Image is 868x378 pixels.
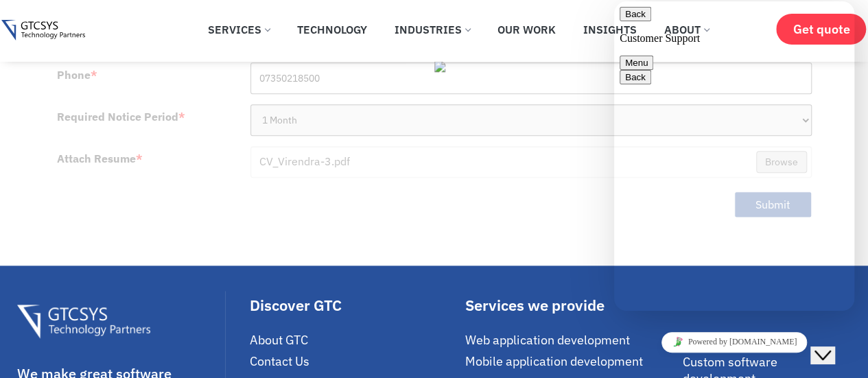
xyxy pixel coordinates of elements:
a: Our Work [487,14,566,45]
span: Web application development [465,332,630,348]
a: Contact Us [250,353,458,369]
a: Industries [384,14,480,45]
a: Services [198,14,280,45]
a: Technology [287,14,377,45]
img: Gtcsys logo [1,20,84,41]
img: Gtcsys Footer Logo [17,305,150,338]
img: loader.gif [434,61,489,72]
a: Mobile application development [465,353,676,369]
iframe: chat widget [614,1,854,311]
a: About GTC [250,332,458,348]
div: Services we provide [465,298,676,313]
a: Insights [573,14,647,45]
iframe: chat widget [614,327,854,357]
span: Contact Us [250,353,309,369]
a: Web application development [465,332,676,348]
span: Mobile application development [465,353,643,369]
div: Discover GTC [250,298,458,313]
iframe: chat widget [810,323,854,364]
span: About GTC [250,332,308,348]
